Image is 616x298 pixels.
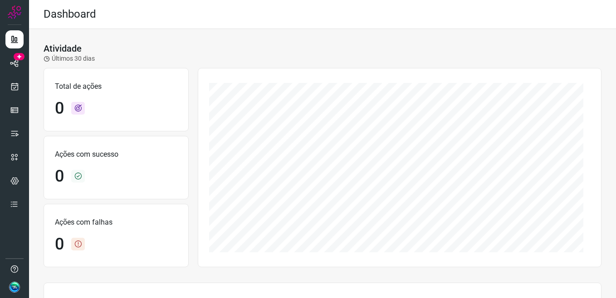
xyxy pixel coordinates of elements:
[44,8,96,21] h2: Dashboard
[55,81,177,92] p: Total de ações
[55,217,177,228] p: Ações com falhas
[9,282,20,293] img: 688dd65d34f4db4d93ce8256e11a8269.jpg
[55,149,177,160] p: Ações com sucesso
[44,54,95,63] p: Últimos 30 dias
[8,5,21,19] img: Logo
[55,167,64,186] h1: 0
[55,99,64,118] h1: 0
[55,235,64,254] h1: 0
[44,43,82,54] h3: Atividade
